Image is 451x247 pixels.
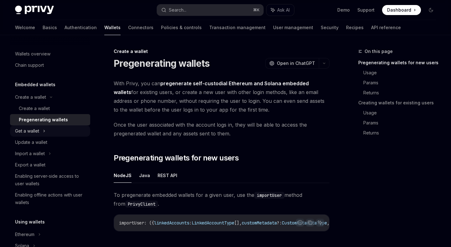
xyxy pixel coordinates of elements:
[65,20,97,35] a: Authentication
[114,80,309,95] strong: pregenerate self-custodial Ethereum and Solana embedded wallets
[363,118,441,128] a: Params
[10,189,90,208] a: Enabling offline actions with user wallets
[306,218,314,227] button: Copy the contents from the code block
[19,116,68,124] div: Pregenerating wallets
[10,159,90,171] a: Export a wallet
[114,48,329,55] div: Create a wallet
[189,220,192,226] span: :
[327,220,329,226] span: ,
[267,4,294,16] button: Ask AI
[114,168,132,183] button: NodeJS
[15,127,39,135] div: Get a wallet
[15,150,45,157] div: Import a wallet
[387,7,411,13] span: Dashboard
[363,68,441,78] a: Usage
[161,20,202,35] a: Policies & controls
[192,220,234,226] span: LinkedAccountType
[119,220,144,226] span: importUser
[154,220,189,226] span: linkedAccounts
[15,81,55,88] h5: Embedded wallets
[10,48,90,60] a: Wallets overview
[10,103,90,114] a: Create a wallet
[357,7,375,13] a: Support
[169,6,186,14] div: Search...
[426,5,436,15] button: Toggle dark mode
[128,20,153,35] a: Connectors
[10,114,90,125] a: Pregenerating wallets
[15,50,50,58] div: Wallets overview
[15,6,54,14] img: dark logo
[114,191,329,208] span: To pregenerate embedded wallets for a given user, use the method from .
[15,139,47,146] div: Update a wallet
[273,20,313,35] a: User management
[15,161,45,169] div: Export a wallet
[363,88,441,98] a: Returns
[363,78,441,88] a: Params
[209,20,266,35] a: Transaction management
[363,128,441,138] a: Returns
[15,218,45,226] h5: Using wallets
[321,20,339,35] a: Security
[15,20,35,35] a: Welcome
[15,191,86,206] div: Enabling offline actions with user wallets
[282,220,327,226] span: CustomMetadataType
[10,171,90,189] a: Enabling server-side access to user wallets
[365,48,393,55] span: On this page
[125,201,158,208] code: PrivyClient
[371,20,401,35] a: API reference
[114,120,329,138] span: Once the user associated with the account logs in, they will be able to access the pregenerated w...
[158,168,177,183] button: REST API
[234,220,242,226] span: [],
[316,218,324,227] button: Ask AI
[15,93,46,101] div: Create a wallet
[15,231,34,238] div: Ethereum
[43,20,57,35] a: Basics
[277,60,315,66] span: Open in ChatGPT
[144,220,154,226] span: : ({
[15,172,86,187] div: Enabling server-side access to user wallets
[15,61,44,69] div: Chain support
[139,168,150,183] button: Java
[265,58,319,69] button: Open in ChatGPT
[104,20,121,35] a: Wallets
[382,5,421,15] a: Dashboard
[242,220,277,226] span: customMetadata
[114,58,210,69] h1: Pregenerating wallets
[19,105,50,112] div: Create a wallet
[157,4,263,16] button: Search...⌘K
[346,20,364,35] a: Recipes
[358,98,441,108] a: Creating wallets for existing users
[277,7,290,13] span: Ask AI
[10,60,90,71] a: Chain support
[296,218,304,227] button: Report incorrect code
[254,192,284,199] code: importUser
[277,220,282,226] span: ?:
[253,8,260,13] span: ⌘ K
[114,153,239,163] span: Pregenerating wallets for new users
[337,7,350,13] a: Demo
[10,137,90,148] a: Update a wallet
[358,58,441,68] a: Pregenerating wallets for new users
[363,108,441,118] a: Usage
[114,79,329,114] span: With Privy, you can for existing users, or create a new user with other login methods, like an em...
